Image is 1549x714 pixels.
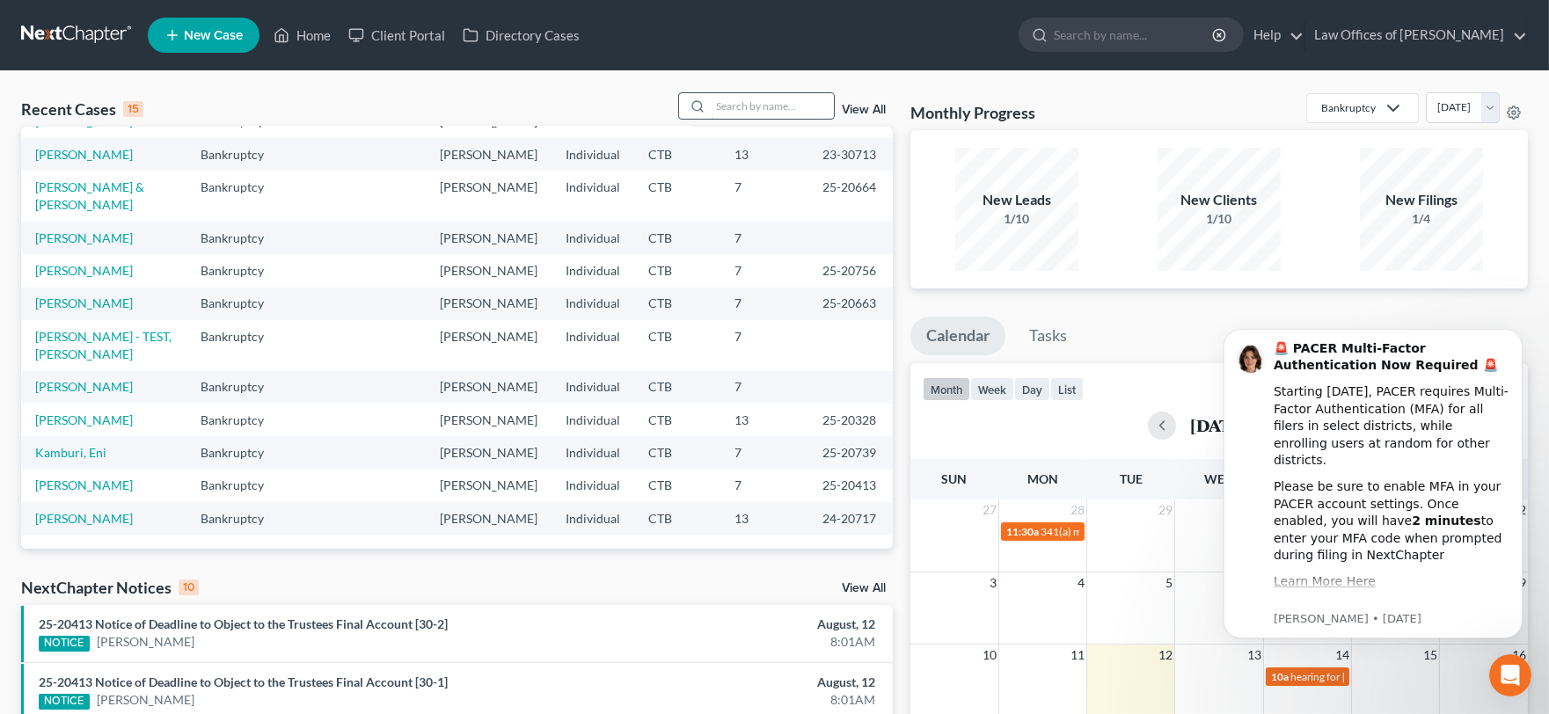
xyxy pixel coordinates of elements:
td: [PERSON_NAME] [426,138,552,171]
a: [PERSON_NAME] [35,230,133,245]
span: 11:30a [1006,525,1039,538]
div: 15 [123,101,143,117]
div: 10 [179,579,199,595]
td: Individual [552,254,634,287]
span: 29 [1157,499,1174,521]
button: list [1050,377,1084,401]
h2: [DATE] [1190,416,1248,434]
span: Tue [1120,471,1143,486]
span: 5 [1164,572,1174,594]
td: 7 [720,470,808,502]
td: [PERSON_NAME] [426,320,552,370]
td: 7 [720,288,808,320]
span: 341(a) meeting for [PERSON_NAME] [1041,525,1210,538]
div: 1/10 [1158,210,1281,228]
td: Bankruptcy [186,320,296,370]
td: 7 [720,320,808,370]
span: Sun [942,471,968,486]
span: 4 [1076,572,1086,594]
button: week [970,377,1014,401]
span: 27 [981,499,998,521]
td: Individual [552,371,634,404]
td: Bankruptcy [186,470,296,502]
td: CTB [634,138,720,171]
a: [PERSON_NAME] [35,147,133,162]
td: 25-20664 [808,171,893,221]
div: New Filings [1360,190,1483,210]
a: [PERSON_NAME] [35,477,133,492]
td: 7 [720,371,808,404]
a: Home [265,19,340,51]
td: CTB [634,404,720,436]
td: CTB [634,320,720,370]
button: day [1014,377,1050,401]
span: hearing for [PERSON_NAME] [1290,670,1426,683]
a: 25-20413 Notice of Deadline to Object to the Trustees Final Account [30-1] [39,674,448,689]
td: 25-20739 [808,436,893,469]
a: [PERSON_NAME] [97,633,194,651]
td: [PERSON_NAME] [426,288,552,320]
td: Individual [552,436,634,469]
td: [PERSON_NAME] [426,254,552,287]
td: 7 [720,436,808,469]
a: [PERSON_NAME] [35,412,133,427]
div: New Clients [1158,190,1281,210]
a: [PERSON_NAME] [35,263,133,278]
td: Individual [552,288,634,320]
td: CTB [634,502,720,535]
td: CTB [634,436,720,469]
a: [PERSON_NAME] [35,511,133,526]
td: 25-20756 [808,254,893,287]
td: 25-20663 [808,288,893,320]
a: Law Offices of [PERSON_NAME] [1305,19,1527,51]
td: Individual [552,171,634,221]
td: 24-20717 [808,502,893,535]
td: CTB [634,171,720,221]
td: [PERSON_NAME] [426,404,552,436]
div: 8:01AM [608,691,875,709]
td: Individual [552,222,634,254]
td: Bankruptcy [186,222,296,254]
td: Bankruptcy [186,436,296,469]
a: [PERSON_NAME] [35,295,133,310]
td: Bankruptcy [186,254,296,287]
td: 25-20413 [808,470,893,502]
td: [PERSON_NAME] [426,502,552,535]
a: Help [1245,19,1304,51]
iframe: Intercom notifications message [1197,302,1549,667]
td: CTB [634,470,720,502]
td: Bankruptcy [186,404,296,436]
td: Bankruptcy [186,371,296,404]
a: Directory Cases [454,19,588,51]
span: 11 [1069,645,1086,666]
a: Calendar [910,317,1005,355]
td: CTB [634,288,720,320]
div: August, 12 [608,616,875,633]
td: Individual [552,404,634,436]
div: NextChapter Notices [21,577,199,598]
td: Individual [552,138,634,171]
a: View All [842,582,886,594]
a: Tasks [1013,317,1083,355]
div: NOTICE [39,694,90,710]
td: [PERSON_NAME] [426,470,552,502]
td: [PERSON_NAME] [426,371,552,404]
a: [PERSON_NAME] & [PERSON_NAME] [35,179,144,212]
td: Individual [552,470,634,502]
a: [PERSON_NAME] [97,691,194,709]
td: Bankruptcy [186,171,296,221]
td: 13 [720,138,808,171]
td: 7 [720,171,808,221]
td: 7 [720,222,808,254]
iframe: Intercom live chat [1489,654,1531,696]
td: 25-20328 [808,404,893,436]
span: 12 [1157,645,1174,666]
span: Mon [1027,471,1058,486]
div: 1/10 [955,210,1078,228]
